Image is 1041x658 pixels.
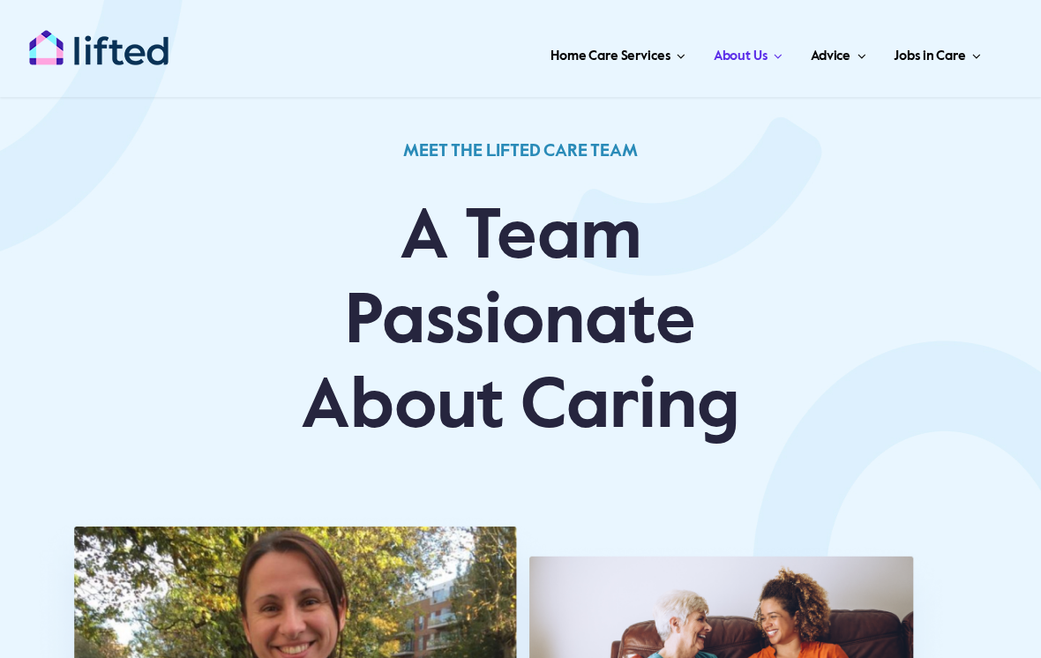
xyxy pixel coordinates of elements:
span: Home Care Services [550,42,670,71]
nav: Main Menu [196,26,986,79]
h1: MEET THE LIFTED CARE TEAM [284,116,757,187]
span: About Us [714,42,768,71]
a: Jobs in Care [888,26,986,79]
a: Advice [805,26,871,79]
a: lifted-logo [28,29,169,47]
span: Advice [811,42,850,71]
a: Home Care Services [545,26,691,79]
a: About Us [708,26,788,79]
span: A Team Passionate About Caring [301,203,740,443]
span: Jobs in Care [894,42,965,71]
